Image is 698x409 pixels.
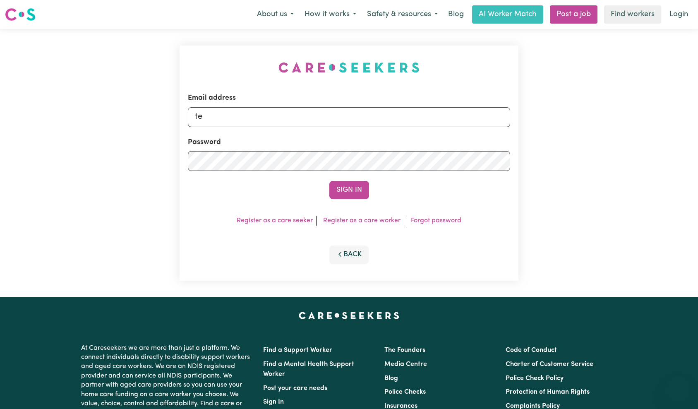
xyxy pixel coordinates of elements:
button: About us [252,6,299,23]
label: Password [188,137,221,147]
a: Register as a care seeker [237,217,313,224]
iframe: Button to launch messaging window [665,376,691,402]
a: Register as a care worker [323,217,401,224]
a: Police Check Policy [506,375,564,382]
button: How it works [299,6,362,23]
button: Sign In [329,181,369,199]
a: Media Centre [384,361,427,368]
a: Find a Support Worker [263,347,332,354]
a: Careseekers logo [5,5,36,24]
a: Forgot password [411,217,461,224]
a: Find a Mental Health Support Worker [263,361,354,378]
a: Find workers [604,5,661,24]
button: Safety & resources [362,6,443,23]
a: Blog [443,5,469,24]
a: Careseekers home page [299,312,399,319]
button: Back [329,245,369,264]
a: Post a job [550,5,597,24]
img: Careseekers logo [5,7,36,22]
label: Email address [188,93,236,103]
a: Post your care needs [263,385,327,392]
a: Police Checks [384,389,426,395]
a: The Founders [384,347,425,354]
a: Code of Conduct [506,347,557,354]
a: Sign In [263,399,284,405]
a: Blog [384,375,398,382]
a: Charter of Customer Service [506,361,593,368]
a: Login [664,5,693,24]
a: AI Worker Match [472,5,543,24]
input: Email address [188,107,511,127]
a: Protection of Human Rights [506,389,590,395]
